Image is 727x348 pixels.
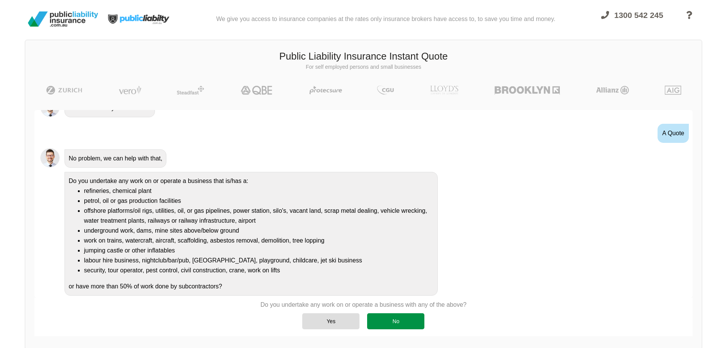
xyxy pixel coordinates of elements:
[306,86,345,95] img: Protecsure | Public Liability Insurance
[84,196,434,206] li: petrol, oil or gas production facilities
[236,86,277,95] img: QBE | Public Liability Insurance
[216,3,555,35] div: We give you access to insurance companies at the rates only insurance brokers have access to, to ...
[658,124,689,143] div: A Quote
[84,256,434,265] li: labour hire business, nightclub/bar/pub, [GEOGRAPHIC_DATA], playground, childcare, jet ski business
[84,186,434,196] li: refineries, chemical plant
[84,246,434,256] li: jumping castle or other inflatables
[84,265,434,275] li: security, tour operator, pest control, civil construction, crane, work on lifts
[261,301,467,309] p: Do you undertake any work on or operate a business with any of the above?
[426,86,463,95] img: LLOYD's | Public Liability Insurance
[614,11,663,19] span: 1300 542 245
[84,236,434,246] li: work on trains, watercraft, aircraft, scaffolding, asbestos removal, demolition, tree lopping
[594,6,670,35] a: 1300 542 245
[367,313,424,329] div: No
[64,172,438,296] div: Do you undertake any work on or operate a business that is/has a: or have more than 50% of work d...
[115,86,145,95] img: Vero | Public Liability Insurance
[64,149,166,168] div: No problem, we can help with that,
[101,3,177,35] img: Public Liability Insurance Light
[31,50,696,63] h3: Public Liability Insurance Instant Quote
[40,148,60,167] img: Chatbot | PLI
[492,86,563,95] img: Brooklyn | Public Liability Insurance
[31,63,696,71] p: For self employed persons and small businesses
[662,86,684,95] img: AIG | Public Liability Insurance
[302,313,359,329] div: Yes
[374,86,397,95] img: CGU | Public Liability Insurance
[174,86,207,95] img: Steadfast | Public Liability Insurance
[25,8,101,30] img: Public Liability Insurance
[43,86,86,95] img: Zurich | Public Liability Insurance
[84,206,434,226] li: offshore platforms/oil rigs, utilities, oil, or gas pipelines, power station, silo's, vacant land...
[592,86,633,95] img: Allianz | Public Liability Insurance
[84,226,434,236] li: underground work, dams, mine sites above/below ground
